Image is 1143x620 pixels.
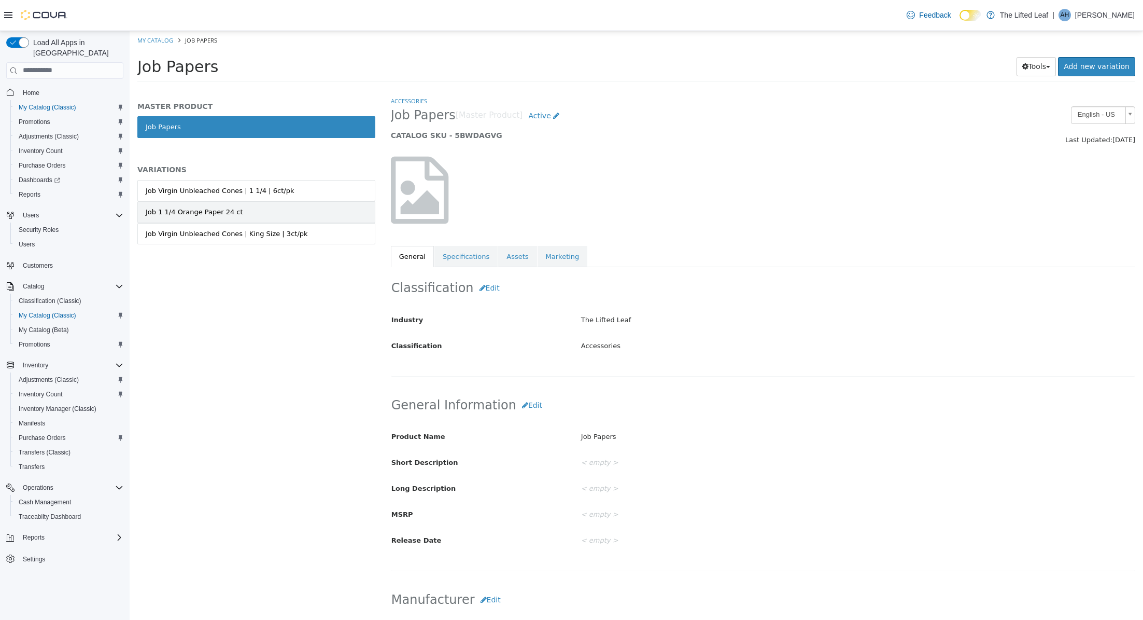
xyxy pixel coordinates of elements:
button: Operations [19,481,58,494]
button: Inventory Count [10,387,128,402]
button: Traceabilty Dashboard [10,509,128,524]
span: My Catalog (Classic) [15,309,123,322]
span: Users [19,209,123,222]
a: English - US [941,75,1006,93]
span: Active [399,80,421,89]
h2: Manufacturer [262,559,1005,578]
span: Customers [23,261,53,270]
iframe: To enrich screen reader interactions, please activate Accessibility in Grammarly extension settings [130,31,1143,620]
span: My Catalog (Classic) [19,311,76,320]
a: My Catalog (Classic) [15,309,80,322]
button: Reports [19,531,49,544]
a: Inventory Count [15,145,67,157]
a: My Catalog (Classic) [15,101,80,114]
span: Purchase Orders [19,161,66,170]
a: Accessories [261,66,298,74]
span: Reports [19,190,40,199]
div: The Lifted Leaf [444,280,1013,298]
span: Inventory Count [15,145,123,157]
span: Traceabilty Dashboard [15,511,123,523]
span: My Catalog (Beta) [19,326,69,334]
button: Users [19,209,43,222]
span: Load All Apps in [GEOGRAPHIC_DATA] [29,37,123,58]
button: Inventory [2,358,128,373]
span: Customers [19,259,123,272]
button: Catalog [2,279,128,294]
button: Transfers [10,460,128,474]
span: Settings [23,555,45,563]
button: Adjustments (Classic) [10,129,128,144]
span: Classification (Classic) [15,295,123,307]
button: Purchase Orders [10,158,128,173]
span: Transfers (Classic) [19,448,70,457]
span: Inventory Manager (Classic) [19,405,96,413]
a: Promotions [15,116,54,128]
span: Users [15,238,123,251]
a: Transfers (Classic) [15,446,75,459]
a: Assets [369,215,407,237]
span: Adjustments (Classic) [15,130,123,143]
button: Cash Management [10,495,128,509]
span: Operations [19,481,123,494]
span: English - US [942,76,992,92]
button: Customers [2,258,128,273]
span: My Catalog (Classic) [19,103,76,112]
span: Classification [262,311,313,319]
a: Dashboards [15,174,64,186]
button: Settings [2,551,128,566]
button: My Catalog (Beta) [10,323,128,337]
small: [Master Product] [326,80,393,89]
span: Inventory [19,359,123,371]
span: Adjustments (Classic) [15,374,123,386]
a: Adjustments (Classic) [15,130,83,143]
a: Purchase Orders [15,159,70,172]
span: Settings [19,552,123,565]
a: Cash Management [15,496,75,508]
span: Transfers [15,461,123,473]
button: Manifests [10,416,128,431]
span: Job Papers [261,76,326,92]
button: My Catalog (Classic) [10,100,128,115]
a: Feedback [902,5,955,25]
a: Customers [19,259,57,272]
a: Security Roles [15,224,63,236]
a: Users [15,238,39,251]
h2: General Information [262,365,1005,384]
div: < empty > [444,584,950,602]
a: Inventory Count [15,388,67,401]
a: Home [19,87,44,99]
span: [DATE] [983,105,1006,113]
span: Feedback [919,10,951,20]
img: Cova [21,10,67,20]
button: Security Roles [10,223,128,237]
span: Short Description [262,428,329,435]
button: Users [2,208,128,223]
button: Inventory [19,359,52,371]
button: Inventory Count [10,144,128,158]
span: Inventory Count [19,147,63,155]
div: < empty > [444,475,1013,493]
span: My Catalog (Classic) [15,101,123,114]
a: Inventory Manager (Classic) [15,403,101,415]
div: Accessories [444,306,1013,324]
button: Edit [387,365,418,384]
span: Reports [15,188,123,201]
button: Adjustments (Classic) [10,373,128,387]
span: Transfers [19,463,45,471]
span: Manifests [15,417,123,430]
button: Catalog [19,280,48,293]
span: Manifests [19,419,45,428]
button: My Catalog (Classic) [10,308,128,323]
a: My Catalog (Beta) [15,324,73,336]
button: Promotions [10,337,128,352]
a: Manifests [15,417,49,430]
a: Settings [19,553,49,566]
button: Reports [10,187,128,202]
